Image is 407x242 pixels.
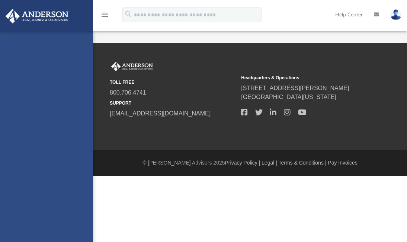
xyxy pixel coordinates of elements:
[241,85,349,91] a: [STREET_ADDRESS][PERSON_NAME]
[225,160,260,166] a: Privacy Policy |
[110,110,211,117] a: [EMAIL_ADDRESS][DOMAIN_NAME]
[3,9,71,23] img: Anderson Advisors Platinum Portal
[110,79,236,86] small: TOLL FREE
[110,89,146,96] a: 800.706.4741
[262,160,277,166] a: Legal |
[390,9,401,20] img: User Pic
[100,14,109,19] a: menu
[241,74,367,81] small: Headquarters & Operations
[124,10,132,18] i: search
[328,160,357,166] a: Pay Invoices
[93,159,407,167] div: © [PERSON_NAME] Advisors 2025
[100,10,109,19] i: menu
[110,62,154,71] img: Anderson Advisors Platinum Portal
[241,94,336,100] a: [GEOGRAPHIC_DATA][US_STATE]
[110,100,236,106] small: SUPPORT
[279,160,327,166] a: Terms & Conditions |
